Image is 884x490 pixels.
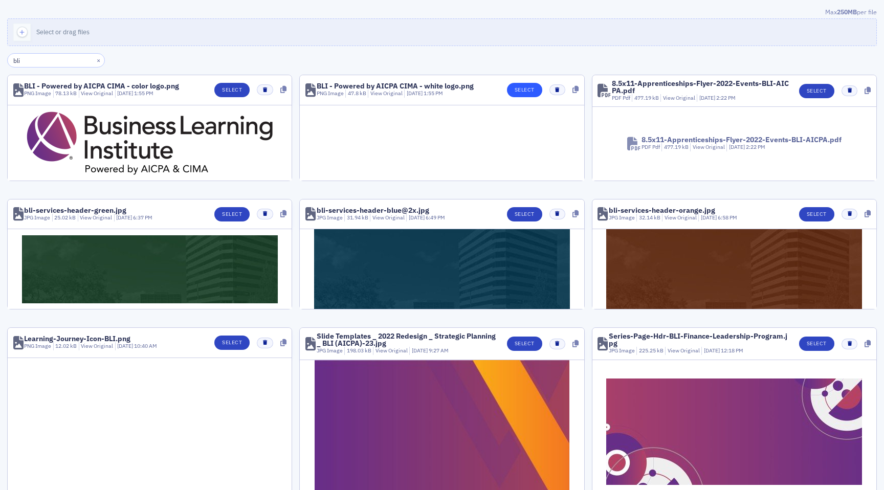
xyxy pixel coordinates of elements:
[665,214,697,221] a: View Original
[53,90,77,98] div: 78.13 kB
[317,82,474,90] div: BLI - Powered by AICPA CIMA - white logo.png
[799,207,834,221] button: Select
[429,347,449,354] span: 9:27 AM
[507,83,542,97] button: Select
[799,84,834,98] button: Select
[661,143,689,151] div: 477.19 kB
[372,214,405,221] a: View Original
[609,207,715,214] div: bli-services-header-orange.jpg
[24,342,51,350] div: PNG Image
[718,214,737,221] span: 6:58 PM
[426,214,445,221] span: 6:49 PM
[52,214,76,222] div: 25.02 kB
[24,214,50,222] div: JPG Image
[407,90,424,97] span: [DATE]
[609,347,635,355] div: JPG Image
[36,28,90,36] span: Select or drag files
[612,80,792,94] div: 8.5x11-Apprenticeships-Flyer-2022-Events-BLI-AICPA.pdf
[609,332,792,347] div: Series-Page-Hdr-BLI-Finance-Leadership-Program.jpg
[317,347,343,355] div: JPG Image
[24,90,51,98] div: PNG Image
[729,143,746,150] span: [DATE]
[134,342,157,349] span: 10:40 AM
[317,214,343,222] div: JPG Image
[24,207,126,214] div: bli-services-header-green.jpg
[424,90,443,97] span: 1:55 PM
[116,214,133,221] span: [DATE]
[636,214,660,222] div: 32.14 kB
[642,143,660,151] div: PDF Pdf
[214,207,250,221] button: Select
[214,83,250,97] button: Select
[412,347,429,354] span: [DATE]
[7,7,877,18] div: Max per file
[317,207,429,214] div: bli-services-header-blue@2x.jpg
[375,347,408,354] a: View Original
[7,53,105,68] input: Search…
[94,55,103,64] button: ×
[53,342,77,350] div: 12.02 kB
[24,82,179,90] div: BLI - Powered by AICPA CIMA - color logo.png
[81,90,113,97] a: View Original
[609,214,635,222] div: JPG Image
[663,94,695,101] a: View Original
[133,214,152,221] span: 6:37 PM
[7,18,877,46] button: Select or drag files
[746,143,765,150] span: 2:22 PM
[370,90,403,97] a: View Original
[344,347,371,355] div: 198.03 kB
[345,90,366,98] div: 47.8 kB
[507,207,542,221] button: Select
[81,342,113,349] a: View Original
[701,214,718,221] span: [DATE]
[409,214,426,221] span: [DATE]
[317,332,500,347] div: Slide Templates _ 2022 Redesign _ Strategic Planning _ BLI (AICPA)-23.jpg
[632,94,659,102] div: 477.19 kB
[668,347,700,354] a: View Original
[80,214,112,221] a: View Original
[117,90,134,97] span: [DATE]
[716,94,736,101] span: 2:22 PM
[317,90,344,98] div: PNG Image
[704,347,721,354] span: [DATE]
[693,143,725,150] a: View Original
[642,136,842,143] div: 8.5x11-Apprenticeships-Flyer-2022-Events-BLI-AICPA.pdf
[799,337,834,351] button: Select
[134,90,153,97] span: 1:55 PM
[837,8,857,16] span: 250MB
[699,94,716,101] span: [DATE]
[344,214,368,222] div: 31.94 kB
[636,347,664,355] div: 225.25 kB
[24,335,130,342] div: Learning-Journey-Icon-BLI.png
[214,336,250,350] button: Select
[612,94,630,102] div: PDF Pdf
[721,347,743,354] span: 12:18 PM
[117,342,134,349] span: [DATE]
[507,337,542,351] button: Select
